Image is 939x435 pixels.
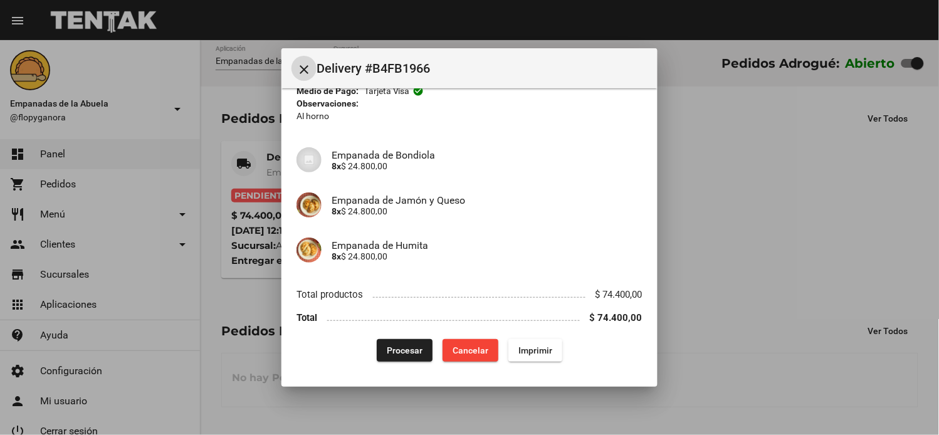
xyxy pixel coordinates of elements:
h4: Empanada de Humita [332,239,643,251]
b: 8x [332,206,341,216]
button: Cerrar [291,56,317,81]
img: 07c47add-75b0-4ce5-9aba-194f44787723.jpg [296,147,322,172]
span: Cancelar [453,345,488,355]
h4: Empanada de Bondiola [332,149,643,161]
b: 8x [332,251,341,261]
button: Cancelar [443,339,498,362]
span: Imprimir [518,345,552,355]
span: Procesar [387,345,422,355]
p: $ 24.800,00 [332,206,643,216]
img: 72c15bfb-ac41-4ae4-a4f2-82349035ab42.jpg [296,192,322,217]
button: Procesar [377,339,433,362]
p: $ 24.800,00 [332,251,643,261]
button: Imprimir [508,339,562,362]
span: Delivery #B4FB1966 [317,58,648,78]
mat-icon: check_circle [413,85,424,97]
strong: Medio de Pago: [296,85,359,97]
strong: Observaciones: [296,98,359,108]
span: Tarjeta visa [364,85,410,97]
li: Total productos $ 74.400,00 [296,283,643,306]
b: 8x [332,161,341,171]
li: Total $ 74.400,00 [296,306,643,329]
img: 75ad1656-f1a0-4b68-b603-a72d084c9c4d.jpg [296,238,322,263]
mat-icon: Cerrar [296,62,312,77]
h4: Empanada de Jamón y Queso [332,194,643,206]
p: Al horno [296,110,643,122]
p: $ 24.800,00 [332,161,643,171]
